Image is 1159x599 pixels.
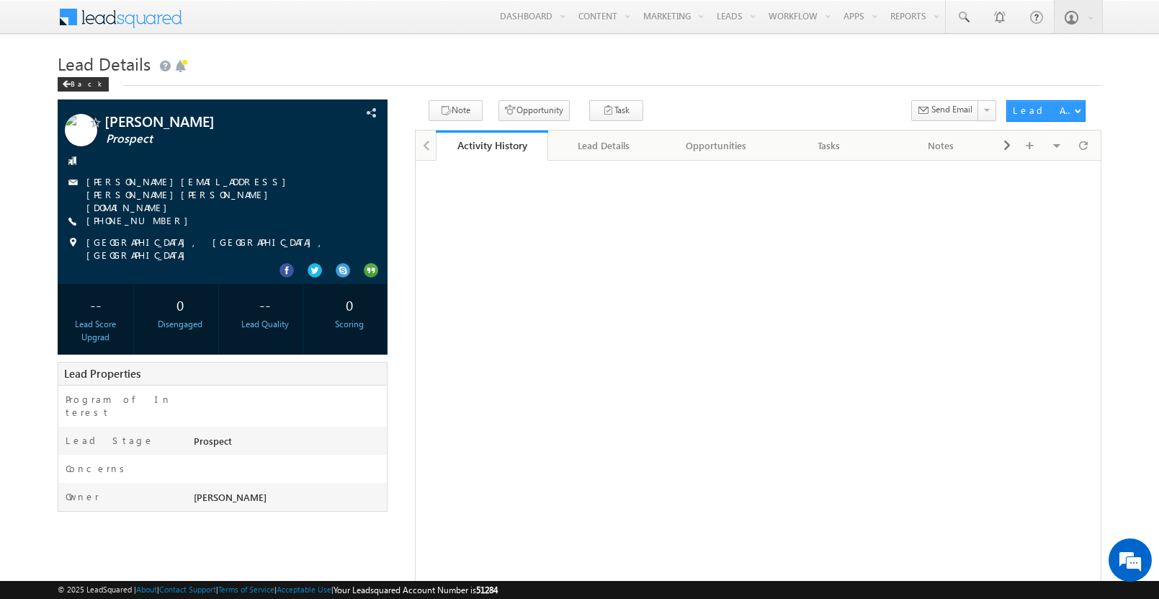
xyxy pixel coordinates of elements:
[476,585,498,595] span: 51284
[548,130,661,161] a: Lead Details
[64,366,140,381] span: Lead Properties
[1013,104,1074,117] div: Lead Actions
[86,214,195,228] span: [PHONE_NUMBER]
[86,175,293,213] a: [PERSON_NAME][EMAIL_ADDRESS][PERSON_NAME][PERSON_NAME][DOMAIN_NAME]
[190,434,388,454] div: Prospect
[146,291,215,318] div: 0
[58,76,116,89] a: Back
[66,462,130,475] label: Concerns
[897,137,985,154] div: Notes
[159,585,216,594] a: Contact Support
[447,138,537,152] div: Activity History
[58,52,151,75] span: Lead Details
[498,100,570,121] button: Opportunity
[58,583,498,597] span: © 2025 LeadSquared | | | | |
[931,103,972,116] span: Send Email
[61,291,130,318] div: --
[436,130,548,161] a: Activity History
[104,114,310,128] span: [PERSON_NAME]
[66,393,177,419] label: Program of Interest
[146,318,215,331] div: Disengaged
[672,137,760,154] div: Opportunities
[560,137,648,154] div: Lead Details
[1006,100,1086,122] button: Lead Actions
[589,100,643,121] button: Task
[194,491,267,503] span: [PERSON_NAME]
[65,114,97,151] img: Profile photo
[61,318,130,344] div: Lead Score Upgrad
[136,585,157,594] a: About
[885,130,998,161] a: Notes
[277,585,331,594] a: Acceptable Use
[58,77,109,92] div: Back
[316,291,384,318] div: 0
[231,318,299,331] div: Lead Quality
[334,585,498,595] span: Your Leadsquared Account Number is
[773,130,885,161] a: Tasks
[661,130,773,161] a: Opportunities
[218,585,274,594] a: Terms of Service
[66,490,99,503] label: Owner
[66,434,154,447] label: Lead Stage
[429,100,483,121] button: Note
[784,137,872,154] div: Tasks
[86,236,354,262] span: [GEOGRAPHIC_DATA], [GEOGRAPHIC_DATA], [GEOGRAPHIC_DATA]
[231,291,299,318] div: --
[106,132,311,146] span: Prospect
[316,318,384,331] div: Scoring
[911,100,979,121] button: Send Email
